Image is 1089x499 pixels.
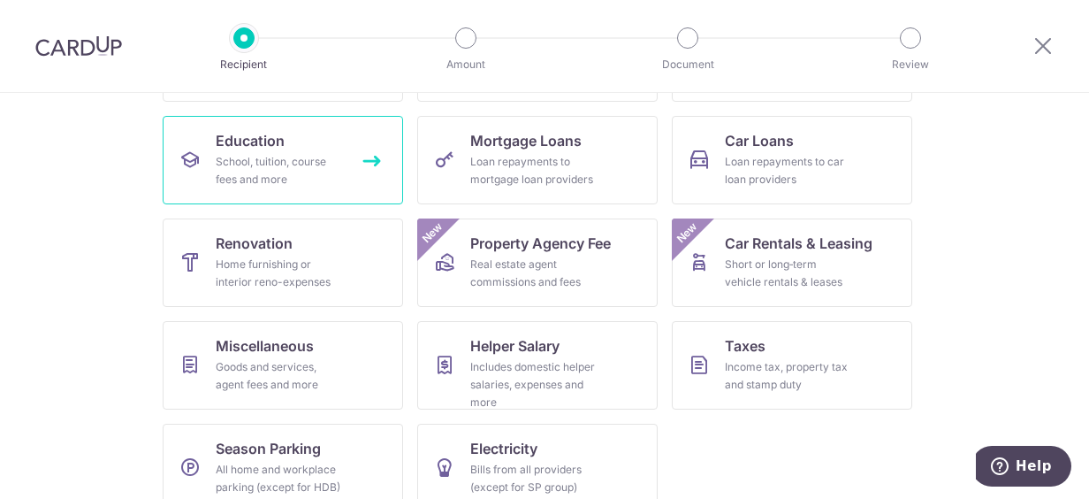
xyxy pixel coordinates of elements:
a: Car Rentals & LeasingShort or long‑term vehicle rentals & leasesNew [672,219,912,307]
p: Amount [400,56,531,73]
a: EducationSchool, tuition, course fees and more [163,116,403,204]
p: Recipient [179,56,309,73]
iframe: Opens a widget where you can find more information [976,446,1071,490]
img: CardUp [35,35,122,57]
span: New [673,219,702,248]
p: Review [845,56,976,73]
span: Miscellaneous [216,335,314,357]
p: Document [622,56,753,73]
span: Car Loans [725,130,794,151]
span: Season Parking [216,438,321,459]
a: Property Agency FeeReal estate agent commissions and feesNew [417,219,658,307]
span: Mortgage Loans [470,130,582,151]
div: Real estate agent commissions and fees [470,256,598,291]
a: Helper SalaryIncludes domestic helper salaries, expenses and more [417,321,658,410]
div: Loan repayments to mortgage loan providers [470,153,598,188]
span: Education [216,130,285,151]
a: Mortgage LoansLoan repayments to mortgage loan providers [417,116,658,204]
span: New [418,219,447,248]
div: Loan repayments to car loan providers [725,153,852,188]
span: Helper Salary [470,335,560,357]
a: RenovationHome furnishing or interior reno-expenses [163,219,403,307]
div: Short or long‑term vehicle rentals & leases [725,256,852,291]
div: All home and workplace parking (except for HDB) [216,461,343,496]
a: TaxesIncome tax, property tax and stamp duty [672,321,912,410]
div: Bills from all providers (except for SP group) [470,461,598,496]
span: Property Agency Fee [470,233,611,254]
a: MiscellaneousGoods and services, agent fees and more [163,321,403,410]
div: Includes domestic helper salaries, expenses and more [470,358,598,411]
div: School, tuition, course fees and more [216,153,343,188]
a: Car LoansLoan repayments to car loan providers [672,116,912,204]
span: Renovation [216,233,293,254]
div: Home furnishing or interior reno-expenses [216,256,343,291]
span: Taxes [725,335,765,357]
span: Electricity [470,438,537,459]
div: Income tax, property tax and stamp duty [725,358,852,394]
div: Goods and services, agent fees and more [216,358,343,394]
span: Car Rentals & Leasing [725,233,872,254]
